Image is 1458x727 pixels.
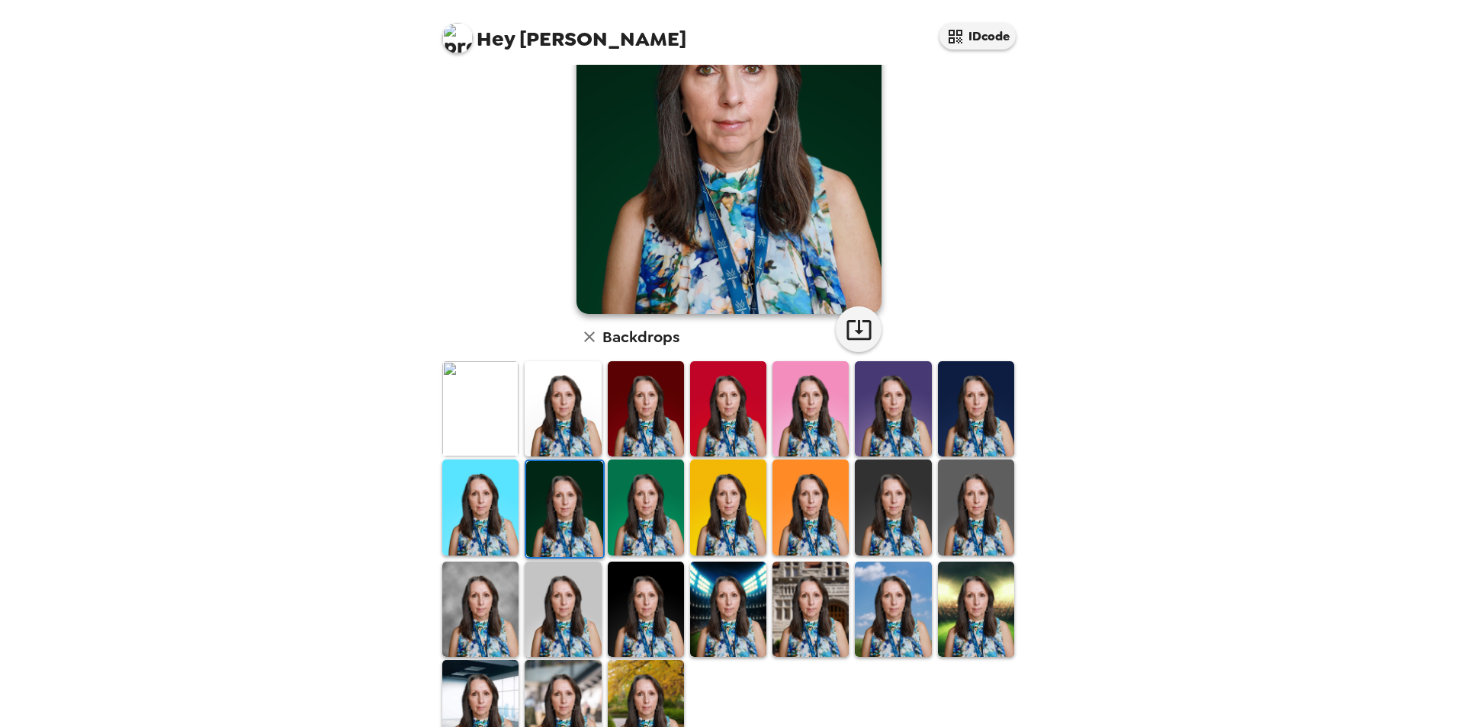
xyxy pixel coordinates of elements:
img: profile pic [442,23,473,53]
img: Original [442,361,519,456]
button: IDcode [939,23,1016,50]
h6: Backdrops [602,325,679,349]
span: Hey [477,25,515,53]
span: [PERSON_NAME] [442,15,686,50]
